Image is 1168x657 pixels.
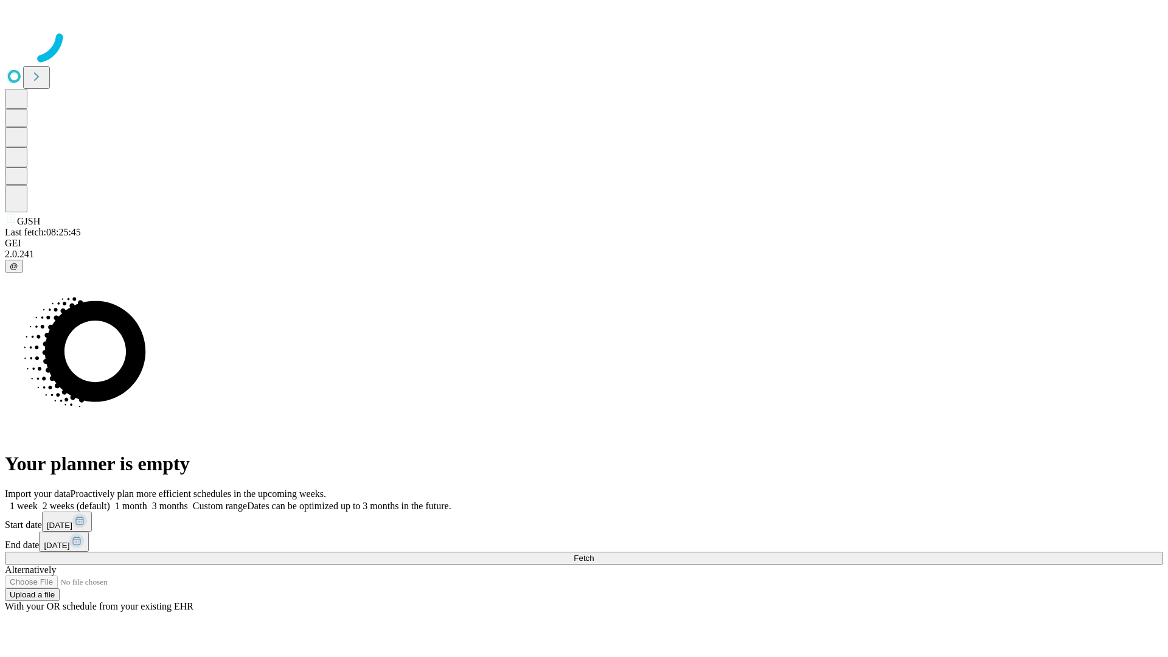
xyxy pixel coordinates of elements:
[10,262,18,271] span: @
[115,501,147,511] span: 1 month
[5,238,1163,249] div: GEI
[247,501,451,511] span: Dates can be optimized up to 3 months in the future.
[5,565,56,575] span: Alternatively
[47,521,72,530] span: [DATE]
[43,501,110,511] span: 2 weeks (default)
[42,512,92,532] button: [DATE]
[5,601,193,611] span: With your OR schedule from your existing EHR
[39,532,89,552] button: [DATE]
[5,488,71,499] span: Import your data
[5,588,60,601] button: Upload a file
[5,453,1163,475] h1: Your planner is empty
[10,501,38,511] span: 1 week
[5,532,1163,552] div: End date
[71,488,326,499] span: Proactively plan more efficient schedules in the upcoming weeks.
[5,227,81,237] span: Last fetch: 08:25:45
[574,554,594,563] span: Fetch
[5,552,1163,565] button: Fetch
[152,501,188,511] span: 3 months
[193,501,247,511] span: Custom range
[17,216,40,226] span: GJSH
[5,512,1163,532] div: Start date
[44,541,69,550] span: [DATE]
[5,249,1163,260] div: 2.0.241
[5,260,23,273] button: @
